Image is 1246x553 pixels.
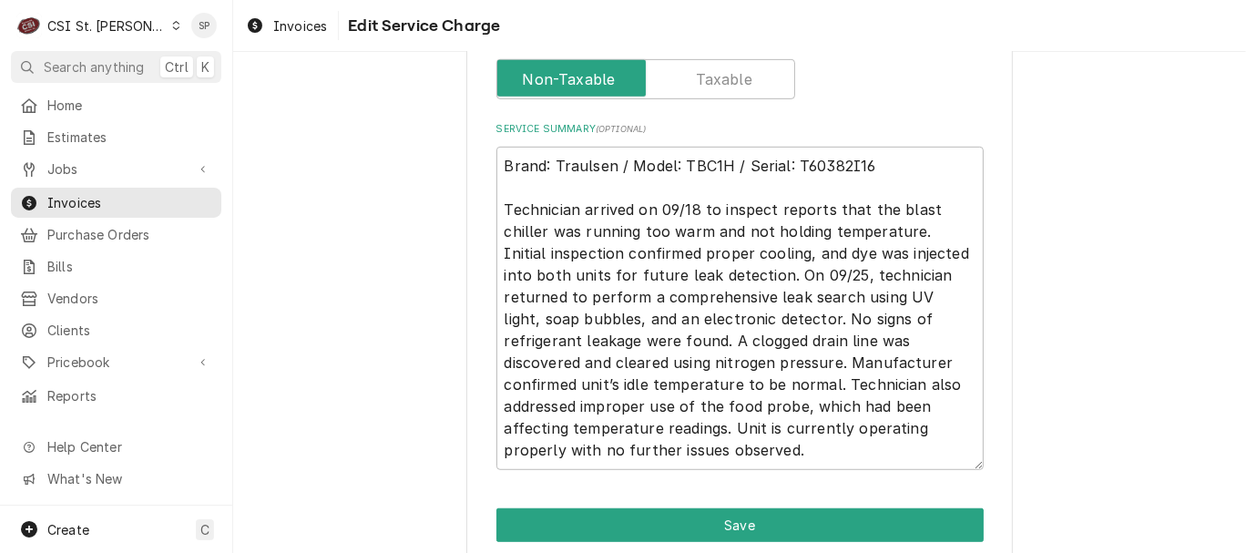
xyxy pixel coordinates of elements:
span: Help Center [47,437,210,456]
div: Service Summary [496,122,984,470]
span: Edit Service Charge [342,14,500,38]
a: Home [11,90,221,120]
span: Clients [47,321,212,340]
button: Search anythingCtrlK [11,51,221,83]
span: K [201,57,209,77]
a: Invoices [11,188,221,218]
div: Shelley Politte's Avatar [191,13,217,38]
label: Service Summary [496,122,984,137]
span: Ctrl [165,57,189,77]
a: Invoices [239,11,334,41]
button: Save [496,508,984,542]
span: Estimates [47,128,212,147]
span: Invoices [47,193,212,212]
span: What's New [47,469,210,488]
span: Vendors [47,289,212,308]
span: Invoices [273,16,327,36]
a: Go to What's New [11,464,221,494]
div: CSI St. Louis's Avatar [16,13,42,38]
span: Search anything [44,57,144,77]
span: C [200,520,209,539]
span: Home [47,96,212,115]
span: Bills [47,257,212,276]
span: Pricebook [47,353,185,372]
span: Reports [47,386,212,405]
div: SP [191,13,217,38]
div: Button Group Row [496,508,984,542]
span: Purchase Orders [47,225,212,244]
a: Purchase Orders [11,220,221,250]
a: Vendors [11,283,221,313]
div: C [16,13,42,38]
span: Create [47,522,89,538]
a: Go to Jobs [11,154,221,184]
textarea: Brand: Traulsen / Model: TBC1H / Serial: T60382I16 Technician arrived on 09/18 to inspect reports... [496,147,984,470]
a: Clients [11,315,221,345]
a: Reports [11,381,221,411]
div: CSI St. [PERSON_NAME] [47,16,166,36]
div: Tax [496,35,984,99]
a: Go to Help Center [11,432,221,462]
a: Bills [11,251,221,282]
span: ( optional ) [596,124,647,134]
a: Estimates [11,122,221,152]
span: Jobs [47,159,185,179]
a: Go to Pricebook [11,347,221,377]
